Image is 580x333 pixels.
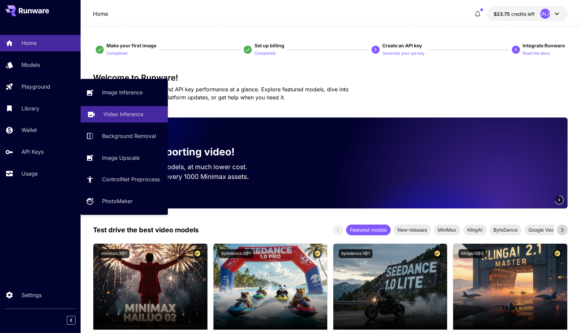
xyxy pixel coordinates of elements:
button: klingai:5@3 [458,249,486,258]
p: Now supporting video! [123,144,235,159]
span: Make your first image [106,43,156,48]
a: Background Removal [81,128,168,144]
p: API Keys [21,148,44,156]
p: Home [21,39,37,47]
p: Image Inference [102,88,143,96]
p: 4 [515,47,517,53]
span: credits left [511,11,535,17]
span: Create an API key [382,43,422,48]
a: PhotoMaker [81,193,168,209]
img: alt [213,244,327,330]
button: Certified Model – Vetted for best performance and includes a commercial license. [193,249,202,258]
p: Generate your api key [382,50,425,57]
span: Featured models [346,226,391,233]
p: Playground [21,83,50,91]
button: Certified Model – Vetted for best performance and includes a commercial license. [433,249,442,258]
p: Save up to $350 for every 1000 Minimax assets. [104,172,260,182]
button: bytedance:1@1 [339,249,373,258]
span: 2 [558,197,560,202]
p: Background Removal [102,132,156,140]
p: Completed [254,50,275,57]
p: Usage [21,170,38,178]
button: Certified Model – Vetted for best performance and includes a commercial license. [553,249,562,258]
img: alt [93,244,207,330]
button: bytedance:2@1 [219,249,253,258]
div: Collapse sidebar [72,314,81,326]
div: $23.75201 [494,10,535,17]
span: MiniMax [434,226,461,233]
p: 3 [374,47,377,53]
p: ControlNet Preprocess [102,175,160,183]
p: Read the docs [523,50,549,57]
p: PhotoMaker [102,197,133,205]
p: Run the best video models, at much lower cost. [104,162,260,172]
span: $23.75 [494,11,511,17]
nav: breadcrumb [93,10,108,18]
span: Check out your usage stats and API key performance at a glance. Explore featured models, dive int... [93,86,349,101]
button: Certified Model – Vetted for best performance and includes a commercial license. [313,249,322,258]
span: ByteDance [489,226,522,233]
p: Library [21,104,39,112]
img: alt [453,244,567,330]
h3: Welcome to Runware! [93,73,568,83]
span: Set up billing [254,43,284,48]
a: Video Inference [81,106,168,123]
p: Settings [21,291,42,299]
img: alt [333,244,447,330]
span: KlingAI [463,226,487,233]
p: Models [21,61,40,69]
button: $23.75201 [487,6,568,21]
p: Completed [106,50,127,57]
span: Integrate Runware [523,43,565,48]
p: Image Upscale [102,154,140,162]
span: Google Veo [524,226,558,233]
a: Image Upscale [81,149,168,166]
p: Test drive the best video models [93,225,199,235]
button: minimax:3@1 [99,249,130,258]
div: [PERSON_NAME] [540,9,550,19]
button: Collapse sidebar [67,316,76,325]
p: Video Inference [103,110,143,118]
p: Wallet [21,126,37,134]
a: ControlNet Preprocess [81,171,168,188]
p: Home [93,10,108,18]
span: New releases [393,226,431,233]
a: Image Inference [81,84,168,101]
